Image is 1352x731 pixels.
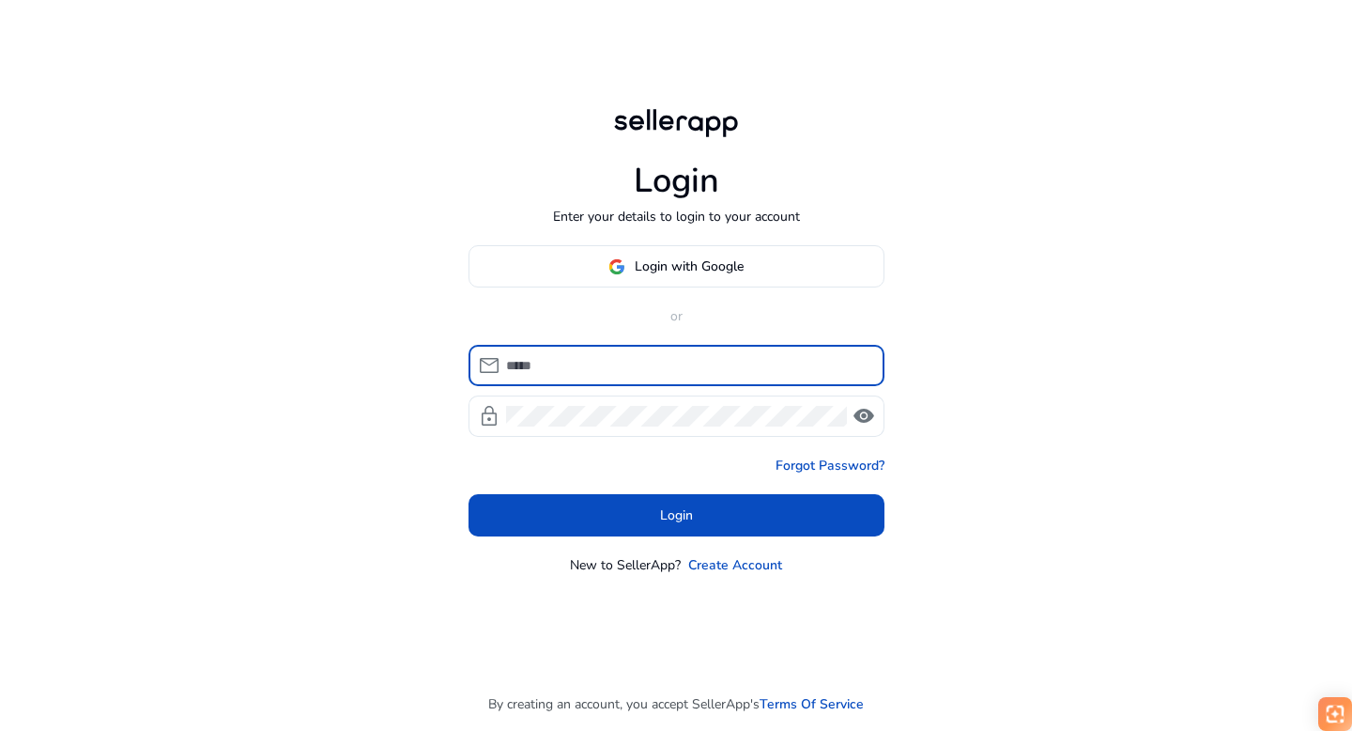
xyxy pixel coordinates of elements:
span: lock [478,405,500,428]
span: Login with Google [635,257,744,276]
a: Terms Of Service [760,694,864,714]
a: Create Account [688,555,782,575]
button: Login [469,494,884,537]
img: google-logo.svg [608,258,625,275]
p: or [469,306,884,326]
span: visibility [853,405,875,428]
h1: Login [634,161,719,201]
span: Login [660,505,693,525]
a: Forgot Password? [776,456,884,475]
button: Login with Google [469,245,884,288]
p: Enter your details to login to your account [553,207,800,226]
p: New to SellerApp? [570,555,681,575]
span: mail [478,354,500,377]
